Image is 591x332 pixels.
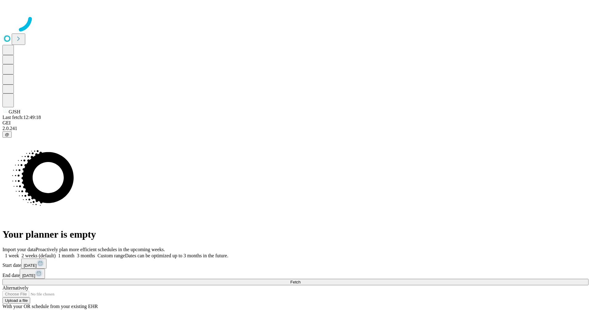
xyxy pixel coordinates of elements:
[36,247,165,252] span: Proactively plan more efficient schedules in the upcoming weeks.
[2,131,12,138] button: @
[2,126,589,131] div: 2.0.241
[5,132,9,137] span: @
[2,297,30,304] button: Upload a file
[2,259,589,269] div: Start date
[21,259,46,269] button: [DATE]
[20,269,45,279] button: [DATE]
[22,253,56,258] span: 2 weeks (default)
[125,253,228,258] span: Dates can be optimized up to 3 months in the future.
[2,115,41,120] span: Last fetch: 12:49:18
[9,109,20,114] span: GJSH
[24,263,37,268] span: [DATE]
[2,247,36,252] span: Import your data
[2,120,589,126] div: GEI
[290,280,300,284] span: Fetch
[98,253,125,258] span: Custom range
[22,273,35,278] span: [DATE]
[58,253,74,258] span: 1 month
[2,285,28,290] span: Alternatively
[5,253,19,258] span: 1 week
[77,253,95,258] span: 3 months
[2,304,98,309] span: With your OR schedule from your existing EHR
[2,279,589,285] button: Fetch
[2,269,589,279] div: End date
[2,229,589,240] h1: Your planner is empty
